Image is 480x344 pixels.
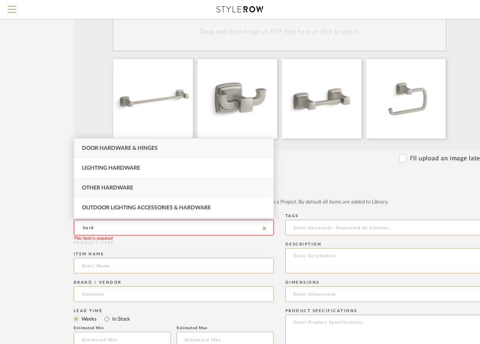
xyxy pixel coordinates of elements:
[82,205,211,211] span: Outdoor Lighting Accessories & Hardware
[82,165,140,171] span: Lighting Hardware
[81,315,97,323] label: Weeks
[74,258,274,274] input: Enter Name
[74,240,274,246] div: PRODUCT TYPE
[82,185,133,191] span: Other Hardware
[74,326,171,330] div: Estimated Min
[74,220,274,235] input: Type a category to search and select
[74,252,274,256] div: Item name
[74,235,113,242] div: This field is required
[74,280,274,285] div: Brand / Vendor
[74,309,274,313] div: Lead Time
[177,326,274,330] div: Estimated Max
[111,315,130,323] label: In Stock
[74,314,274,324] mat-radio-group: Select item type
[82,146,158,151] span: Door Hardware & Hinges
[74,286,274,302] input: Unknown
